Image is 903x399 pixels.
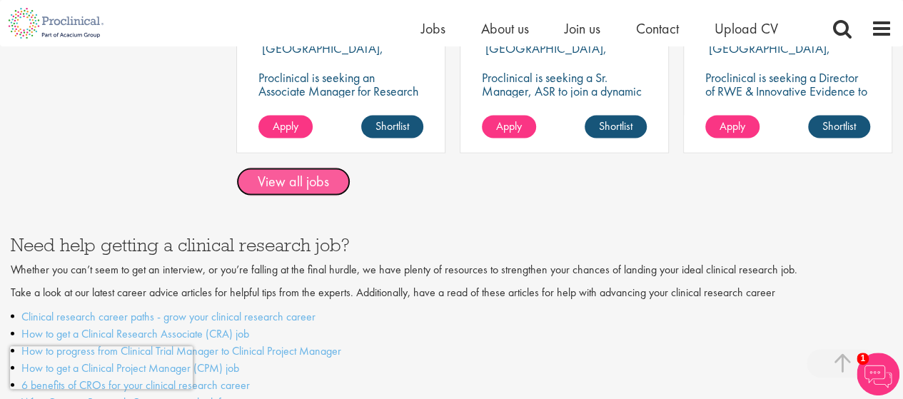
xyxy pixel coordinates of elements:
[482,40,607,70] p: [GEOGRAPHIC_DATA], [GEOGRAPHIC_DATA]
[705,71,870,125] p: Proclinical is seeking a Director of RWE & Innovative Evidence to join our client's team in [GEOG...
[236,168,350,196] a: View all jobs
[481,19,529,38] a: About us
[715,19,778,38] a: Upload CV
[21,343,341,358] a: How to progress from Clinical Trial Manager to Clinical Project Manager
[857,353,869,365] span: 1
[11,262,892,278] p: Whether you can’t seem to get an interview, or you’re falling at the final hurdle, we have plenty...
[705,116,760,138] a: Apply
[258,40,383,70] p: [GEOGRAPHIC_DATA], [GEOGRAPHIC_DATA]
[258,71,423,138] p: Proclinical is seeking an Associate Manager for Research Program Management to join a dynamic tea...
[857,353,899,395] img: Chatbot
[258,116,313,138] a: Apply
[496,118,522,133] span: Apply
[482,116,536,138] a: Apply
[21,326,249,341] a: How to get a Clinical Research Associate (CRA) job
[273,118,298,133] span: Apply
[482,71,647,125] p: Proclinical is seeking a Sr. Manager, ASR to join a dynamic team in the oncology and pharmaceutic...
[11,236,892,254] h3: Need help getting a clinical research job?
[361,116,423,138] a: Shortlist
[808,116,870,138] a: Shortlist
[421,19,445,38] a: Jobs
[10,346,193,389] iframe: reCAPTCHA
[636,19,679,38] a: Contact
[21,309,316,324] a: Clinical research career paths - grow your clinical research career
[11,285,892,301] p: Take a look at our latest career advice articles for helpful tips from the experts. Additionally,...
[585,116,647,138] a: Shortlist
[720,118,745,133] span: Apply
[705,40,830,70] p: [GEOGRAPHIC_DATA], [GEOGRAPHIC_DATA]
[565,19,600,38] a: Join us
